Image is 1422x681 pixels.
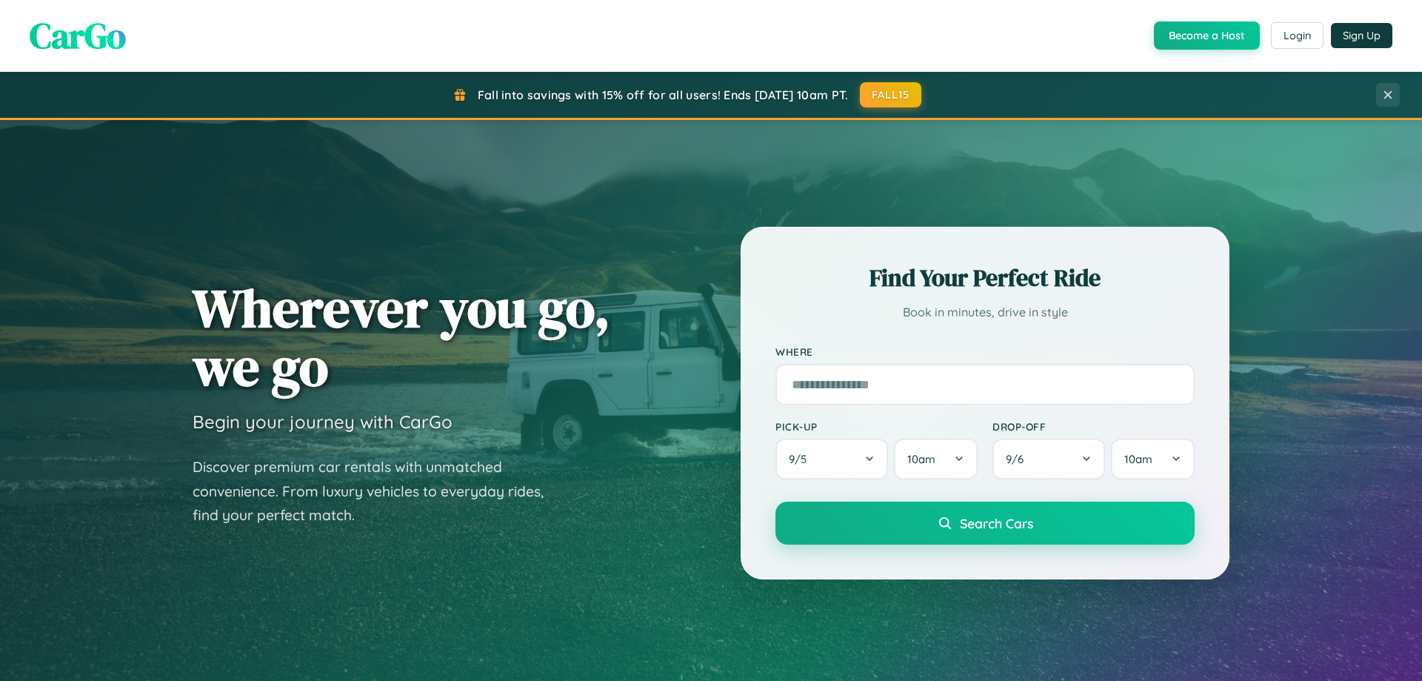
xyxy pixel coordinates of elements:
[775,302,1195,323] p: Book in minutes, drive in style
[1111,439,1195,479] button: 10am
[193,455,563,528] p: Discover premium car rentals with unmatched convenience. From luxury vehicles to everyday rides, ...
[1271,22,1323,49] button: Login
[193,279,610,396] h1: Wherever you go, we go
[992,420,1195,433] label: Drop-off
[1154,21,1260,50] button: Become a Host
[894,439,978,479] button: 10am
[30,11,126,60] span: CarGo
[775,262,1195,294] h2: Find Your Perfect Ride
[478,87,849,102] span: Fall into savings with 15% off for all users! Ends [DATE] 10am PT.
[1124,452,1152,466] span: 10am
[775,345,1195,358] label: Where
[775,502,1195,545] button: Search Cars
[775,420,978,433] label: Pick-up
[860,82,922,107] button: FALL15
[193,411,453,433] h3: Begin your journey with CarGo
[907,452,935,466] span: 10am
[789,452,814,466] span: 9 / 5
[1006,452,1031,466] span: 9 / 6
[992,439,1105,479] button: 9/6
[960,515,1033,531] span: Search Cars
[1331,23,1392,48] button: Sign Up
[775,439,888,479] button: 9/5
